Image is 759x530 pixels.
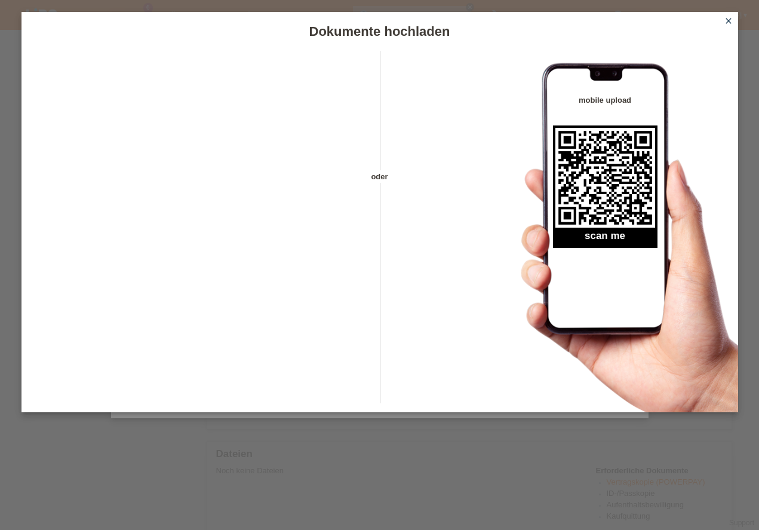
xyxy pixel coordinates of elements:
h1: Dokumente hochladen [21,24,738,39]
a: close [721,15,736,29]
span: oder [359,170,401,183]
h2: scan me [553,230,657,248]
i: close [724,16,733,26]
iframe: Upload [39,81,359,379]
h4: mobile upload [553,96,657,105]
